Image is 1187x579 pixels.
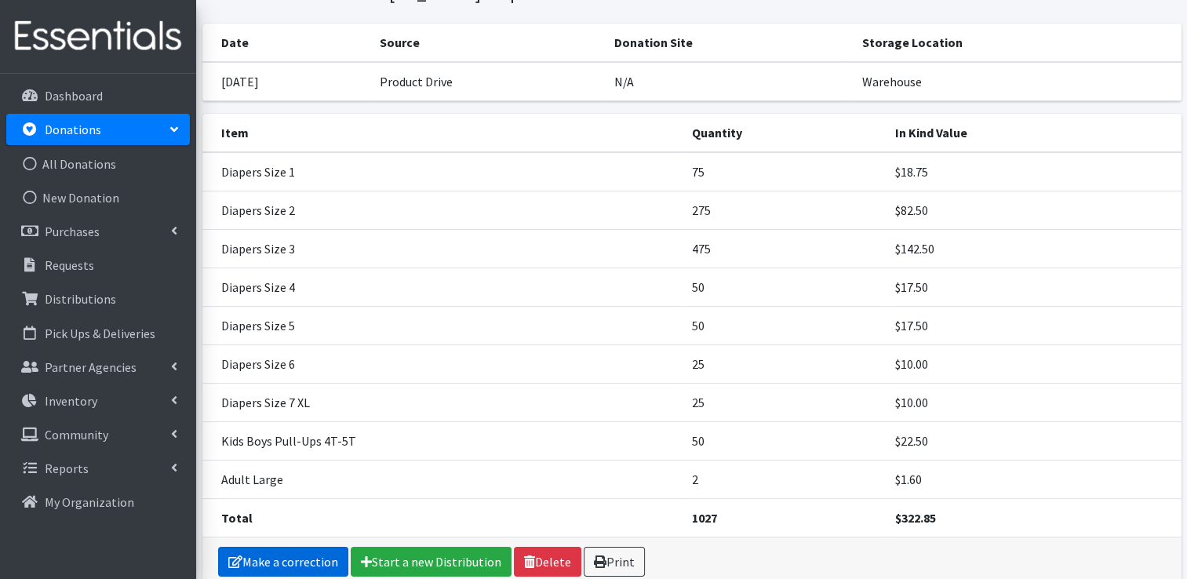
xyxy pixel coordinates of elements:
[45,494,134,510] p: My Organization
[45,291,116,307] p: Distributions
[202,383,683,421] td: Diapers Size 7 XL
[202,191,683,229] td: Diapers Size 2
[6,114,190,145] a: Donations
[202,114,683,152] th: Item
[202,306,683,344] td: Diapers Size 5
[218,547,348,577] a: Make a correction
[886,229,1182,268] td: $142.50
[683,344,886,383] td: 25
[45,88,103,104] p: Dashboard
[351,547,512,577] a: Start a new Distribution
[202,152,683,191] td: Diapers Size 1
[45,359,137,375] p: Partner Agencies
[683,114,886,152] th: Quantity
[202,229,683,268] td: Diapers Size 3
[886,152,1182,191] td: $18.75
[45,427,108,442] p: Community
[45,122,101,137] p: Donations
[45,461,89,476] p: Reports
[202,24,370,62] th: Date
[202,460,683,498] td: Adult Large
[202,62,370,101] td: [DATE]
[6,486,190,518] a: My Organization
[683,383,886,421] td: 25
[6,216,190,247] a: Purchases
[584,547,645,577] a: Print
[6,10,190,63] img: HumanEssentials
[45,257,94,273] p: Requests
[886,268,1182,306] td: $17.50
[604,62,852,101] td: N/A
[45,224,100,239] p: Purchases
[886,383,1182,421] td: $10.00
[853,62,1182,101] td: Warehouse
[683,191,886,229] td: 275
[604,24,852,62] th: Donation Site
[370,24,605,62] th: Source
[683,421,886,460] td: 50
[853,24,1182,62] th: Storage Location
[6,249,190,281] a: Requests
[6,419,190,450] a: Community
[202,421,683,460] td: Kids Boys Pull-Ups 4T-5T
[45,326,155,341] p: Pick Ups & Deliveries
[514,547,581,577] a: Delete
[45,393,97,409] p: Inventory
[886,191,1182,229] td: $82.50
[683,152,886,191] td: 75
[683,268,886,306] td: 50
[202,344,683,383] td: Diapers Size 6
[202,268,683,306] td: Diapers Size 4
[886,460,1182,498] td: $1.60
[683,306,886,344] td: 50
[886,114,1182,152] th: In Kind Value
[6,385,190,417] a: Inventory
[886,344,1182,383] td: $10.00
[370,62,605,101] td: Product Drive
[692,510,717,526] strong: 1027
[6,148,190,180] a: All Donations
[6,318,190,349] a: Pick Ups & Deliveries
[886,306,1182,344] td: $17.50
[6,453,190,484] a: Reports
[895,510,936,526] strong: $322.85
[6,283,190,315] a: Distributions
[221,510,253,526] strong: Total
[6,182,190,213] a: New Donation
[683,460,886,498] td: 2
[683,229,886,268] td: 475
[886,421,1182,460] td: $22.50
[6,80,190,111] a: Dashboard
[6,351,190,383] a: Partner Agencies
